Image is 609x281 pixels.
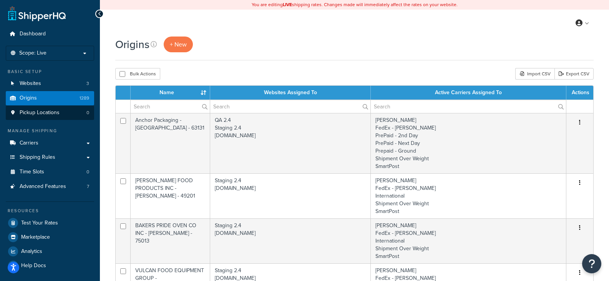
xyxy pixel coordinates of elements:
[6,27,94,41] a: Dashboard
[131,218,210,263] td: BAKERS PRIDE OVEN CO INC - [PERSON_NAME] - 75013
[21,263,46,269] span: Help Docs
[8,6,66,21] a: ShipperHQ Home
[210,86,371,100] th: Websites Assigned To
[6,106,94,120] li: Pickup Locations
[210,218,371,263] td: Staging 2.4 [DOMAIN_NAME]
[21,234,50,241] span: Marketplace
[6,76,94,91] li: Websites
[86,80,89,87] span: 3
[210,113,371,173] td: QA 2.4 Staging 2.4 [DOMAIN_NAME]
[6,165,94,179] li: Time Slots
[170,40,187,49] span: + New
[115,37,149,52] h1: Origins
[371,218,566,263] td: [PERSON_NAME] FedEx - [PERSON_NAME] International Shipment Over Weight SmartPost
[6,180,94,194] a: Advanced Features 7
[6,244,94,258] a: Analytics
[20,183,66,190] span: Advanced Features
[131,113,210,173] td: Anchor Packaging - [GEOGRAPHIC_DATA] - 63131
[21,248,42,255] span: Analytics
[6,165,94,179] a: Time Slots 0
[371,173,566,218] td: [PERSON_NAME] FedEx - [PERSON_NAME] International Shipment Over Weight SmartPost
[87,183,89,190] span: 7
[20,140,38,146] span: Carriers
[6,128,94,134] div: Manage Shipping
[131,173,210,218] td: [PERSON_NAME] FOOD PRODUCTS INC - [PERSON_NAME] - 49201
[20,80,41,87] span: Websites
[582,254,601,273] button: Open Resource Center
[6,68,94,75] div: Basic Setup
[86,110,89,116] span: 0
[86,169,89,175] span: 0
[131,86,210,100] th: Name : activate to sort column ascending
[80,95,89,101] span: 1289
[6,91,94,105] a: Origins 1289
[566,86,593,100] th: Actions
[6,208,94,214] div: Resources
[20,95,37,101] span: Origins
[19,50,46,57] span: Scope: Live
[554,68,594,80] a: Export CSV
[6,76,94,91] a: Websites 3
[20,31,46,37] span: Dashboard
[210,173,371,218] td: Staging 2.4 [DOMAIN_NAME]
[6,106,94,120] a: Pickup Locations 0
[164,37,193,52] a: + New
[371,113,566,173] td: [PERSON_NAME] FedEx - [PERSON_NAME] PrePaid - 2nd Day PrePaid - Next Day Prepaid - Ground Shipmen...
[6,230,94,244] a: Marketplace
[115,68,160,80] button: Bulk Actions
[131,100,210,113] input: Search
[371,100,566,113] input: Search
[6,150,94,165] a: Shipping Rules
[21,220,58,226] span: Test Your Rates
[6,180,94,194] li: Advanced Features
[515,68,554,80] div: Import CSV
[371,86,566,100] th: Active Carriers Assigned To
[20,169,44,175] span: Time Slots
[6,136,94,150] a: Carriers
[6,259,94,273] a: Help Docs
[20,154,55,161] span: Shipping Rules
[6,91,94,105] li: Origins
[20,110,60,116] span: Pickup Locations
[210,100,370,113] input: Search
[6,216,94,230] a: Test Your Rates
[283,1,292,8] b: LIVE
